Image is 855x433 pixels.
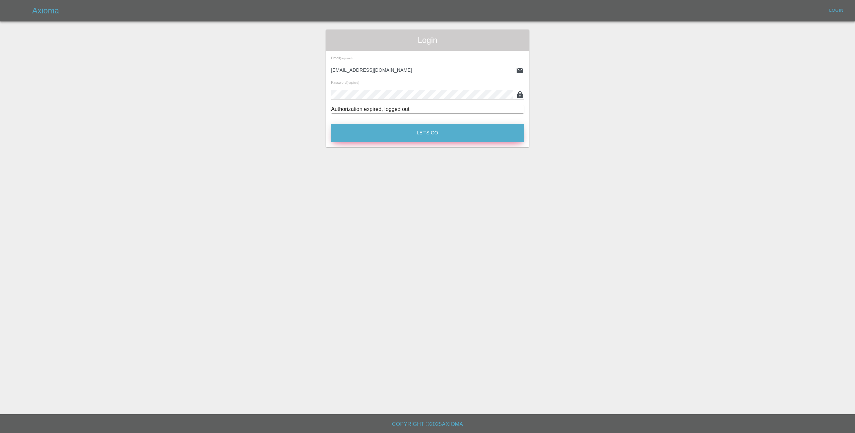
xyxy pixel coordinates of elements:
[347,81,359,84] small: (required)
[331,124,524,142] button: Let's Go
[826,5,847,16] a: Login
[331,80,359,84] span: Password
[331,105,524,113] div: Authorization expired, logged out
[340,57,352,60] small: (required)
[331,56,352,60] span: Email
[32,5,59,16] h5: Axioma
[5,420,850,429] h6: Copyright © 2025 Axioma
[331,35,524,46] span: Login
